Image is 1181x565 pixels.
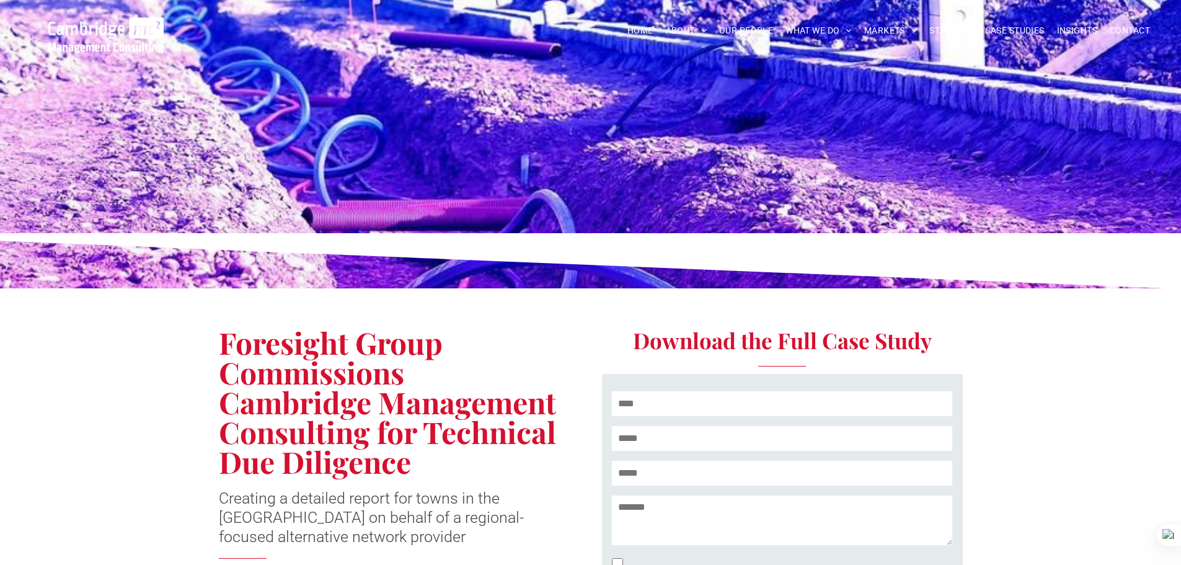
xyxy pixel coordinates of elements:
[923,21,978,40] a: STARTUPS
[219,323,556,481] span: Foresight Group Commissions Cambridge Management Consulting for Technical Due Diligence
[979,21,1051,40] a: CASE STUDIES
[858,21,923,40] a: MARKETS
[621,21,660,40] a: HOME
[1104,21,1156,40] a: CONTACT
[1051,21,1104,40] a: INSIGHTS
[48,17,164,53] img: Go to Homepage
[779,21,858,40] a: WHAT WE DO
[713,21,779,40] a: OUR PEOPLE
[219,489,524,546] span: Creating a detailed report for towns in the [GEOGRAPHIC_DATA] on behalf of a regional-focused alt...
[660,21,714,40] a: ABOUT
[633,326,932,355] span: Download the Full Case Study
